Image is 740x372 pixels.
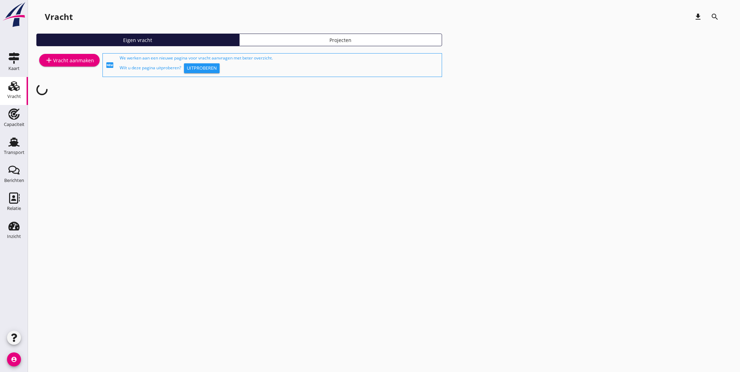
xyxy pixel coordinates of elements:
div: Relatie [7,206,21,211]
div: Vracht [45,11,73,22]
i: fiber_new [106,61,114,69]
div: Projecten [242,36,439,44]
div: Inzicht [7,234,21,239]
i: download [694,13,702,21]
i: account_circle [7,352,21,366]
a: Vracht aanmaken [39,54,100,66]
div: We werken aan een nieuwe pagina voor vracht aanvragen met beter overzicht. Wilt u deze pagina uit... [120,55,439,75]
div: Kaart [8,66,20,71]
div: Berichten [4,178,24,183]
img: logo-small.a267ee39.svg [1,2,27,28]
div: Vracht [7,94,21,99]
button: Uitproberen [184,63,220,73]
i: add [45,56,53,64]
a: Eigen vracht [36,34,239,46]
div: Uitproberen [187,65,217,72]
div: Vracht aanmaken [45,56,94,64]
div: Transport [4,150,24,155]
i: search [711,13,719,21]
a: Projecten [239,34,442,46]
div: Eigen vracht [40,36,236,44]
div: Capaciteit [4,122,24,127]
